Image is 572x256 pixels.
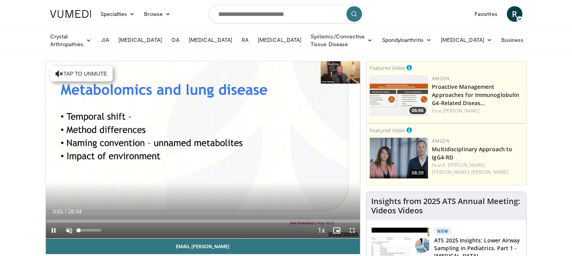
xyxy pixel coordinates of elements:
[432,107,523,114] div: Feat.
[167,32,184,48] a: OA
[409,107,426,114] span: 06:06
[436,32,497,48] a: [MEDICAL_DATA]
[329,223,344,238] button: Enable picture-in-picture mode
[409,170,426,176] span: 08:39
[432,162,523,176] div: Feat.
[313,223,329,238] button: Playback Rate
[471,169,508,175] a: [PERSON_NAME]
[237,32,253,48] a: RA
[371,197,522,215] h4: Insights from 2025 ATS Annual Meeting: Videos Videos
[432,75,449,82] a: Amgen
[432,162,485,175] a: E. [PERSON_NAME] [PERSON_NAME],
[139,6,175,22] a: Browse
[370,138,428,178] img: 04ce378e-5681-464e-a54a-15375da35326.png.150x105_q85_crop-smart_upscale.png
[253,32,306,48] a: [MEDICAL_DATA]
[370,138,428,178] a: 08:39
[507,6,522,22] a: R
[470,6,502,22] a: Favorites
[432,138,449,144] a: Amgen
[96,32,114,48] a: JIA
[46,61,360,239] video-js: Video Player
[114,32,167,48] a: [MEDICAL_DATA]
[370,64,405,71] small: Featured Video
[432,83,519,107] a: Proactive Management Approaches for Immunoglobulin G4-Related Diseas…
[209,5,364,23] input: Search topics, interventions
[53,208,63,214] span: 0:01
[96,6,140,22] a: Specialties
[61,223,77,238] button: Unmute
[370,75,428,116] img: b07e8bac-fd62-4609-bac4-e65b7a485b7c.png.150x105_q85_crop-smart_upscale.png
[443,107,480,114] a: [PERSON_NAME]
[68,208,82,214] span: 26:34
[497,32,536,48] a: Business
[434,227,451,235] p: New
[79,229,101,232] div: Volume Level
[370,127,405,134] small: Featured Video
[306,33,377,48] a: Systemic/Connective Tissue Disease
[50,66,113,81] button: Tap to unmute
[46,220,360,223] div: Progress Bar
[45,33,96,48] a: Crystal Arthropathies
[46,223,61,238] button: Pause
[50,10,91,18] img: VuMedi Logo
[46,239,360,254] a: Email [PERSON_NAME]
[65,208,67,214] span: /
[184,32,237,48] a: [MEDICAL_DATA]
[432,145,512,161] a: Multidisciplinary Approach to IgG4-RD
[377,32,436,48] a: Spondyloarthritis
[344,223,360,238] button: Fullscreen
[370,75,428,116] a: 06:06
